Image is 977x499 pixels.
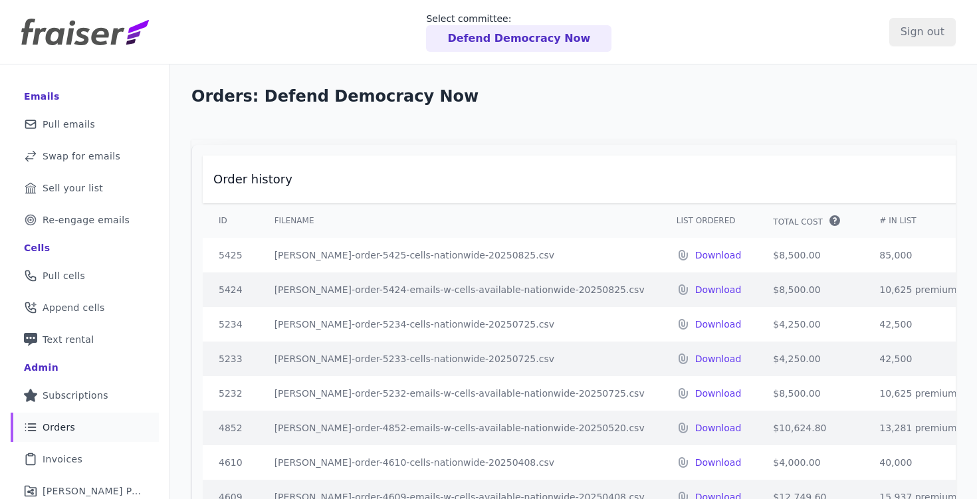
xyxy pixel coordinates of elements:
[695,249,742,262] a: Download
[757,307,863,342] td: $4,250.00
[43,150,120,163] span: Swap for emails
[24,361,58,374] div: Admin
[259,376,661,411] td: [PERSON_NAME]-order-5232-emails-w-cells-available-nationwide-20250725.csv
[695,456,742,469] a: Download
[203,376,259,411] td: 5232
[203,203,259,238] th: ID
[203,411,259,445] td: 4852
[259,203,661,238] th: Filename
[757,445,863,480] td: $4,000.00
[11,173,159,203] a: Sell your list
[757,238,863,272] td: $8,500.00
[11,413,159,442] a: Orders
[259,342,661,376] td: [PERSON_NAME]-order-5233-cells-nationwide-20250725.csv
[24,90,60,103] div: Emails
[43,333,94,346] span: Text rental
[203,272,259,307] td: 5424
[203,307,259,342] td: 5234
[695,283,742,296] a: Download
[21,19,149,45] img: Fraiser Logo
[11,445,159,474] a: Invoices
[43,181,103,195] span: Sell your list
[43,389,108,402] span: Subscriptions
[426,12,611,25] p: Select committee:
[773,217,823,227] span: Total Cost
[11,110,159,139] a: Pull emails
[203,342,259,376] td: 5233
[43,301,105,314] span: Append cells
[43,118,95,131] span: Pull emails
[43,213,130,227] span: Re-engage emails
[191,86,956,107] h1: Orders: Defend Democracy Now
[259,411,661,445] td: [PERSON_NAME]-order-4852-emails-w-cells-available-nationwide-20250520.csv
[695,387,742,400] a: Download
[43,452,82,466] span: Invoices
[11,261,159,290] a: Pull cells
[695,421,742,435] a: Download
[259,238,661,272] td: [PERSON_NAME]-order-5425-cells-nationwide-20250825.csv
[11,142,159,171] a: Swap for emails
[11,325,159,354] a: Text rental
[43,421,75,434] span: Orders
[24,241,50,254] div: Cells
[11,293,159,322] a: Append cells
[757,342,863,376] td: $4,250.00
[447,31,590,47] p: Defend Democracy Now
[695,352,742,365] a: Download
[259,307,661,342] td: [PERSON_NAME]-order-5234-cells-nationwide-20250725.csv
[661,203,758,238] th: List Ordered
[757,272,863,307] td: $8,500.00
[426,12,611,52] a: Select committee: Defend Democracy Now
[757,411,863,445] td: $10,624.80
[43,484,143,498] span: [PERSON_NAME] Performance
[259,272,661,307] td: [PERSON_NAME]-order-5424-emails-w-cells-available-nationwide-20250825.csv
[11,205,159,235] a: Re-engage emails
[695,318,742,331] a: Download
[203,238,259,272] td: 5425
[757,376,863,411] td: $8,500.00
[43,269,85,282] span: Pull cells
[203,445,259,480] td: 4610
[11,381,159,410] a: Subscriptions
[259,445,661,480] td: [PERSON_NAME]-order-4610-cells-nationwide-20250408.csv
[889,18,956,46] input: Sign out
